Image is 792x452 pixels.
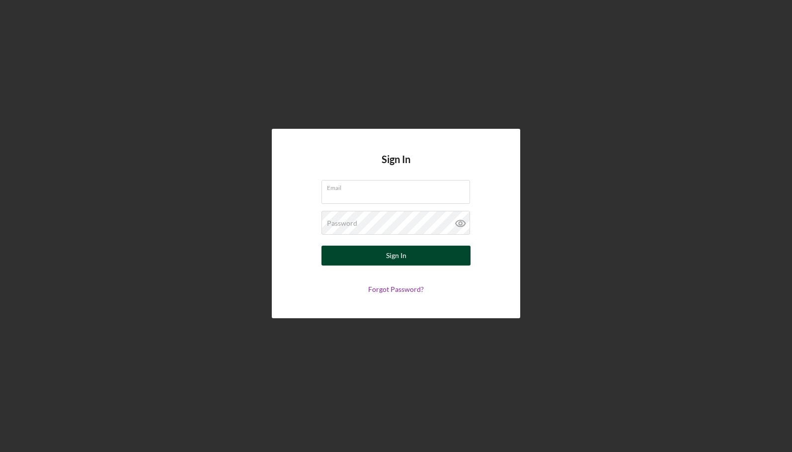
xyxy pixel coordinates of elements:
h4: Sign In [382,154,410,180]
label: Email [327,181,470,191]
button: Sign In [321,246,471,266]
div: Sign In [386,246,406,266]
a: Forgot Password? [368,285,424,293]
label: Password [327,219,357,227]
